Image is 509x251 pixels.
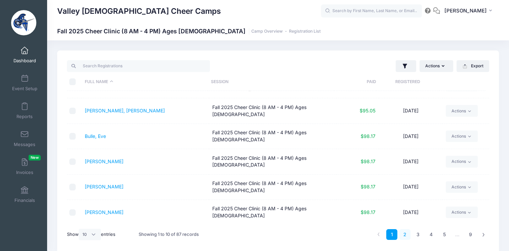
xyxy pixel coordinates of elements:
input: Search by First Name, Last Name, or Email... [321,4,422,18]
h1: Fall 2025 Cheer Clinic (8 AM - 4 PM) Ages [DEMOGRAPHIC_DATA] [57,28,321,35]
td: [DATE] [379,149,442,174]
span: Event Setup [12,86,37,92]
a: Financials [9,183,41,206]
a: [PERSON_NAME], [PERSON_NAME] [85,108,165,113]
a: Messages [9,127,41,150]
th: Registered: activate to sort column ascending [376,73,439,91]
select: Showentries [79,229,101,240]
label: Show entries [67,229,115,240]
a: Event Setup [9,71,41,95]
input: Search Registrations [67,60,210,72]
a: [PERSON_NAME] [85,184,123,189]
span: $98.17 [361,209,375,215]
td: Fall 2025 Cheer Clinic (8 AM - 4 PM) Ages [DEMOGRAPHIC_DATA] [209,200,336,225]
a: 2 [399,229,410,240]
button: [PERSON_NAME] [440,3,499,19]
a: 1 [386,229,397,240]
td: [DATE] [379,175,442,200]
a: 5 [439,229,450,240]
img: Valley Christian Cheer Camps [11,10,36,35]
a: Actions [446,181,478,193]
a: 4 [426,229,437,240]
a: [PERSON_NAME] [85,158,123,164]
div: Showing 1 to 10 of 87 records [139,227,199,242]
span: Reports [16,114,33,119]
span: Invoices [16,170,33,175]
span: Dashboard [13,58,36,64]
span: $98.17 [361,133,375,139]
a: Actions [446,156,478,167]
td: Fall 2025 Cheer Clinic (8 AM - 4 PM) Ages [DEMOGRAPHIC_DATA] [209,124,336,149]
button: Export [457,60,489,72]
a: Bulle, Eve [85,133,106,139]
a: InvoicesNew [9,155,41,178]
a: Dashboard [9,43,41,67]
td: [DATE] [379,124,442,149]
span: New [29,155,41,160]
a: Camp Overview [251,29,283,34]
a: 9 [465,229,476,240]
td: Fall 2025 Cheer Clinic (8 AM - 4 PM) Ages [DEMOGRAPHIC_DATA] [209,98,336,123]
td: Fall 2025 Cheer Clinic (8 AM - 4 PM) Ages [DEMOGRAPHIC_DATA] [209,175,336,200]
th: Full Name: activate to sort column descending [81,73,208,91]
span: $98.17 [361,158,375,164]
span: $98.17 [361,184,375,189]
a: [PERSON_NAME] [85,209,123,215]
button: Actions [420,60,453,72]
a: Actions [446,105,478,116]
th: Paid: activate to sort column ascending [334,73,376,91]
span: [PERSON_NAME] [444,7,487,14]
span: Financials [14,198,35,203]
h1: Valley [DEMOGRAPHIC_DATA] Cheer Camps [57,3,221,19]
td: [DATE] [379,200,442,225]
td: Fall 2025 Cheer Clinic (8 AM - 4 PM) Ages [DEMOGRAPHIC_DATA] [209,149,336,174]
span: Messages [14,142,35,147]
td: [DATE] [379,98,442,123]
a: Actions [446,131,478,142]
span: $95.05 [360,108,375,113]
a: Reports [9,99,41,122]
a: Actions [446,207,478,218]
th: Session: activate to sort column ascending [208,73,334,91]
a: Registration List [289,29,321,34]
a: 3 [412,229,424,240]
